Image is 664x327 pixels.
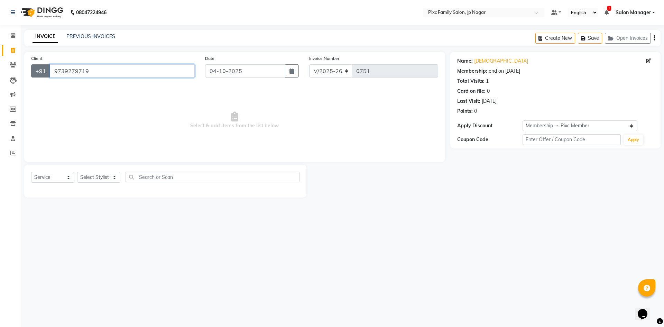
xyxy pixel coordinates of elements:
[486,78,489,85] div: 1
[523,134,621,145] input: Enter Offer / Coupon Code
[616,9,651,16] span: Salon Manager
[33,30,58,43] a: INVOICE
[605,33,651,44] button: Open Invoices
[607,6,611,11] span: 1
[482,98,497,105] div: [DATE]
[205,55,214,62] label: Date
[457,122,523,129] div: Apply Discount
[489,67,520,75] div: end on [DATE]
[66,33,115,39] a: PREVIOUS INVOICES
[50,64,195,78] input: Search by Name/Mobile/Email/Code
[457,78,485,85] div: Total Visits:
[605,9,609,16] a: 1
[76,3,107,22] b: 08047224946
[457,67,487,75] div: Membership:
[31,86,438,155] span: Select & add items from the list below
[31,64,50,78] button: +91
[31,55,42,62] label: Client
[309,55,339,62] label: Invoice Number
[474,57,528,65] a: [DEMOGRAPHIC_DATA]
[457,57,473,65] div: Name:
[474,108,477,115] div: 0
[635,299,657,320] iframe: chat widget
[624,135,643,145] button: Apply
[457,98,480,105] div: Last Visit:
[18,3,65,22] img: logo
[457,136,523,143] div: Coupon Code
[126,172,299,182] input: Search or Scan
[578,33,602,44] button: Save
[535,33,575,44] button: Create New
[487,88,490,95] div: 0
[457,108,473,115] div: Points:
[457,88,486,95] div: Card on file:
